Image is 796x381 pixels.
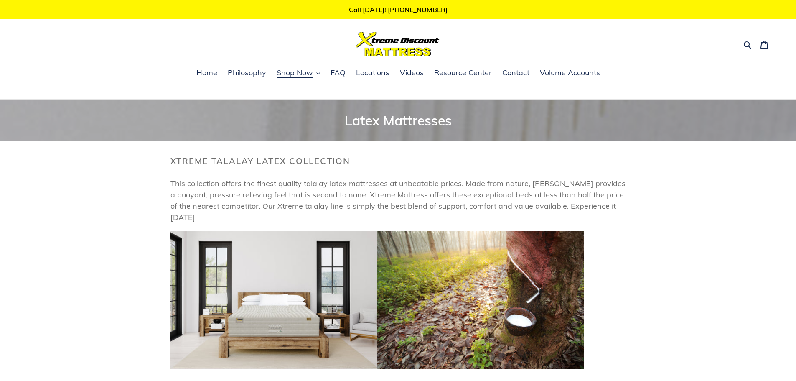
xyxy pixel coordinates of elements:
p: This collection offers the finest quality talalay latex mattresses at unbeatable prices. Made fro... [170,178,626,223]
span: Shop Now [277,68,313,78]
span: Contact [502,68,529,78]
a: FAQ [326,67,350,79]
a: Philosophy [224,67,270,79]
h2: Xtreme Talalay Latex Collection [170,156,626,166]
span: Locations [356,68,389,78]
span: Home [196,68,217,78]
span: Volume Accounts [540,68,600,78]
span: Philosophy [228,68,266,78]
button: Shop Now [272,67,324,79]
span: Resource Center [434,68,492,78]
img: Xtreme Discount Mattress [356,32,440,56]
a: Volume Accounts [536,67,604,79]
a: Home [192,67,221,79]
a: Locations [352,67,394,79]
a: Resource Center [430,67,496,79]
span: Latex Mattresses [345,112,452,129]
a: Contact [498,67,534,79]
a: Videos [396,67,428,79]
span: Videos [400,68,424,78]
span: FAQ [331,68,346,78]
